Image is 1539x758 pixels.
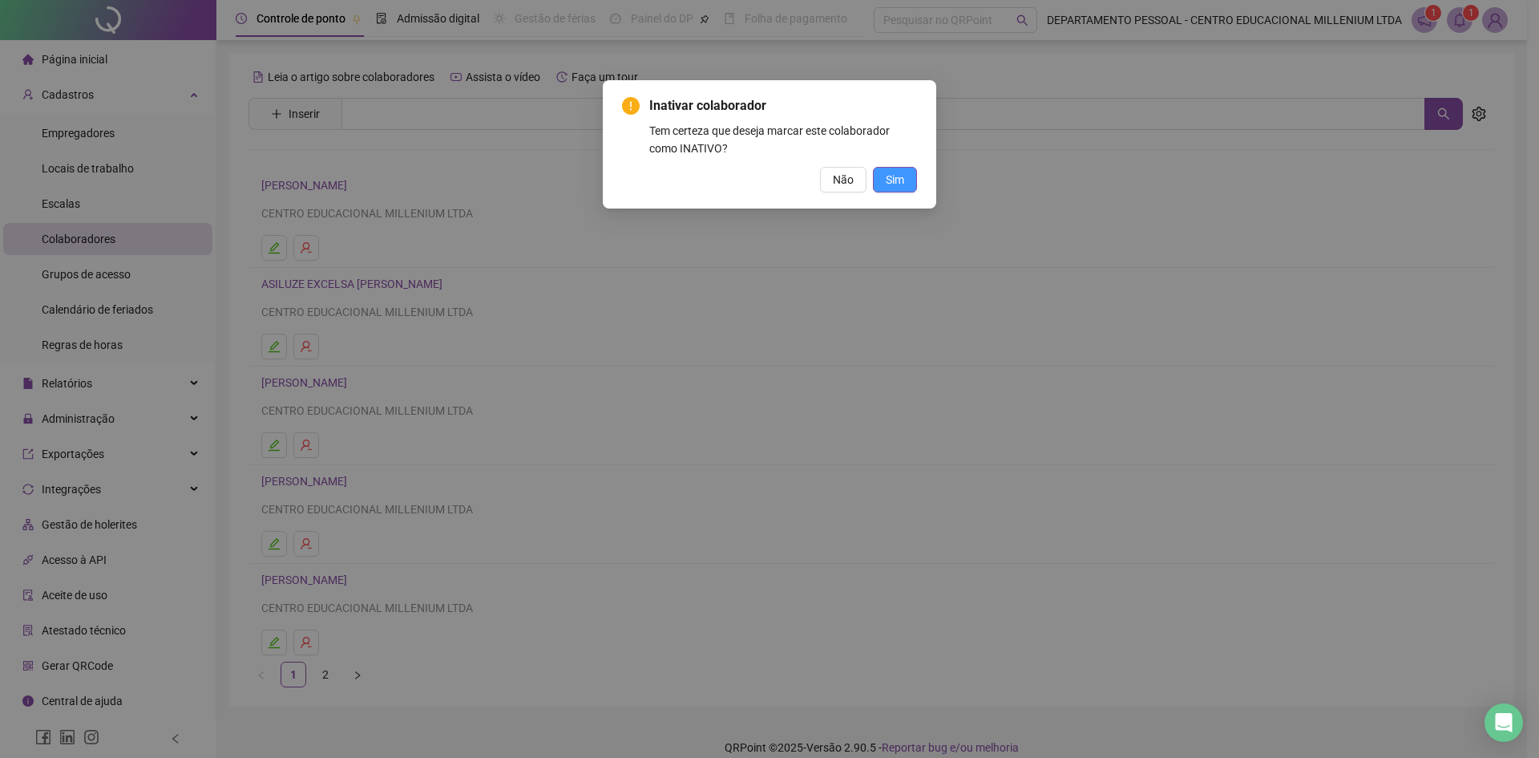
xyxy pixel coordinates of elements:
div: Open Intercom Messenger [1484,703,1523,742]
button: Sim [873,167,917,193]
button: Não [820,167,866,193]
span: Tem certeza que deseja marcar este colaborador como INATIVO? [649,124,890,155]
span: Não [833,171,854,188]
span: Inativar colaborador [649,98,766,113]
span: Sim [886,171,904,188]
span: exclamation-circle [622,97,640,115]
